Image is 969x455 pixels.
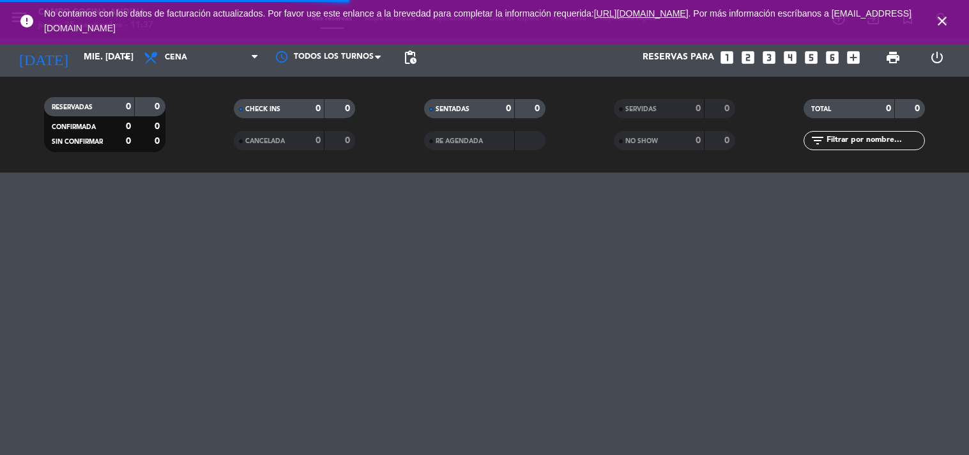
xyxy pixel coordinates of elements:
[245,138,285,144] span: CANCELADA
[126,122,131,131] strong: 0
[625,106,657,112] span: SERVIDAS
[594,8,689,19] a: [URL][DOMAIN_NAME]
[719,49,735,66] i: looks_one
[245,106,280,112] span: CHECK INS
[782,49,798,66] i: looks_4
[155,137,162,146] strong: 0
[119,50,134,65] i: arrow_drop_down
[165,53,187,62] span: Cena
[436,106,469,112] span: SENTADAS
[845,49,862,66] i: add_box
[10,43,77,72] i: [DATE]
[915,104,922,113] strong: 0
[724,136,732,145] strong: 0
[825,134,924,148] input: Filtrar por nombre...
[696,104,701,113] strong: 0
[696,136,701,145] strong: 0
[52,124,96,130] span: CONFIRMADA
[811,106,831,112] span: TOTAL
[885,50,901,65] span: print
[126,137,131,146] strong: 0
[44,8,912,33] a: . Por más información escríbanos a [EMAIL_ADDRESS][DOMAIN_NAME]
[155,122,162,131] strong: 0
[535,104,542,113] strong: 0
[929,50,945,65] i: power_settings_new
[824,49,841,66] i: looks_6
[625,138,658,144] span: NO SHOW
[316,104,321,113] strong: 0
[761,49,777,66] i: looks_3
[345,136,353,145] strong: 0
[126,102,131,111] strong: 0
[436,138,483,144] span: RE AGENDADA
[643,52,714,63] span: Reservas para
[935,13,950,29] i: close
[886,104,891,113] strong: 0
[52,104,93,111] span: RESERVADAS
[155,102,162,111] strong: 0
[345,104,353,113] strong: 0
[915,38,959,77] div: LOG OUT
[19,13,34,29] i: error
[803,49,820,66] i: looks_5
[44,8,912,33] span: No contamos con los datos de facturación actualizados. Por favor use este enlance a la brevedad p...
[740,49,756,66] i: looks_two
[724,104,732,113] strong: 0
[506,104,511,113] strong: 0
[402,50,418,65] span: pending_actions
[52,139,103,145] span: SIN CONFIRMAR
[810,133,825,148] i: filter_list
[316,136,321,145] strong: 0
